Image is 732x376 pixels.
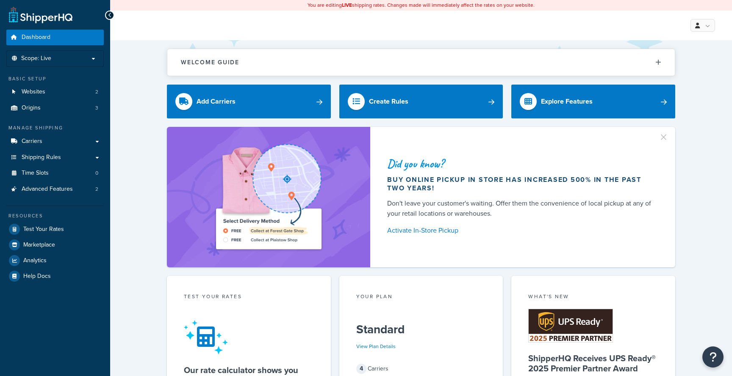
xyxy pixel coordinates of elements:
[6,165,104,181] a: Time Slots0
[181,59,239,66] h2: Welcome Guide
[339,85,503,118] a: Create Rules
[6,150,104,165] a: Shipping Rules
[22,138,42,145] span: Carriers
[22,154,61,161] span: Shipping Rules
[167,85,331,118] a: Add Carriers
[22,186,73,193] span: Advanced Features
[167,49,675,76] button: Welcome Guide
[356,363,486,375] div: Carriers
[6,181,104,197] li: Advanced Features
[6,212,104,220] div: Resources
[23,257,47,264] span: Analytics
[6,237,104,252] a: Marketplace
[6,253,104,268] a: Analytics
[6,124,104,132] div: Manage Shipping
[387,158,655,170] div: Did you know?
[23,242,55,249] span: Marketplace
[95,104,98,112] span: 3
[356,343,396,350] a: View Plan Details
[6,30,104,45] a: Dashboard
[356,293,486,302] div: Your Plan
[356,323,486,336] h5: Standard
[23,226,64,233] span: Test Your Rates
[6,100,104,116] li: Origins
[6,165,104,181] li: Time Slots
[541,96,593,107] div: Explore Features
[22,88,45,96] span: Websites
[197,96,236,107] div: Add Carriers
[21,55,51,62] span: Scope: Live
[342,1,352,9] b: LIVE
[6,269,104,284] a: Help Docs
[528,293,658,302] div: What's New
[95,186,98,193] span: 2
[6,84,104,100] li: Websites
[511,85,675,118] a: Explore Features
[369,96,408,107] div: Create Rules
[6,222,104,237] a: Test Your Rates
[6,84,104,100] a: Websites2
[22,170,49,177] span: Time Slots
[22,104,41,112] span: Origins
[387,176,655,192] div: Buy online pickup in store has increased 500% in the past two years!
[387,198,655,219] div: Don't leave your customer's waiting. Offer them the convenience of local pickup at any of your re...
[6,100,104,116] a: Origins3
[23,273,51,280] span: Help Docs
[6,181,104,197] a: Advanced Features2
[356,364,366,374] span: 4
[22,34,50,41] span: Dashboard
[192,140,345,255] img: ad-shirt-map-b0359fc47e01cab431d101c4b569394f6a03f54285957d908178d52f29eb9668.png
[6,134,104,149] a: Carriers
[528,353,658,373] h5: ShipperHQ Receives UPS Ready® 2025 Premier Partner Award
[95,170,98,177] span: 0
[6,75,104,82] div: Basic Setup
[95,88,98,96] span: 2
[387,225,655,236] a: Activate In-Store Pickup
[702,346,724,368] button: Open Resource Center
[184,293,314,302] div: Test your rates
